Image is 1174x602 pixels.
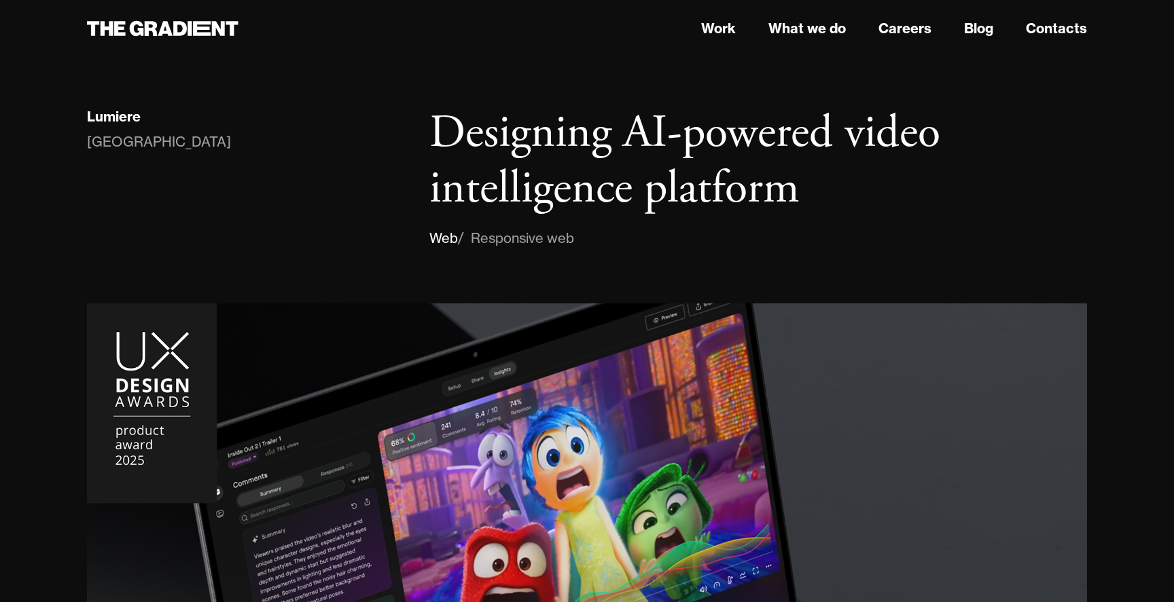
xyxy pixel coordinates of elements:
a: What we do [768,18,846,39]
div: / Responsive web [458,227,574,249]
a: Blog [964,18,993,39]
div: [GEOGRAPHIC_DATA] [87,131,231,153]
div: Web [429,227,458,249]
a: Work [701,18,736,39]
div: Lumiere [87,108,141,126]
h1: Designing AI-powered video intelligence platform [429,106,1087,217]
a: Contacts [1026,18,1087,39]
a: Careers [878,18,931,39]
